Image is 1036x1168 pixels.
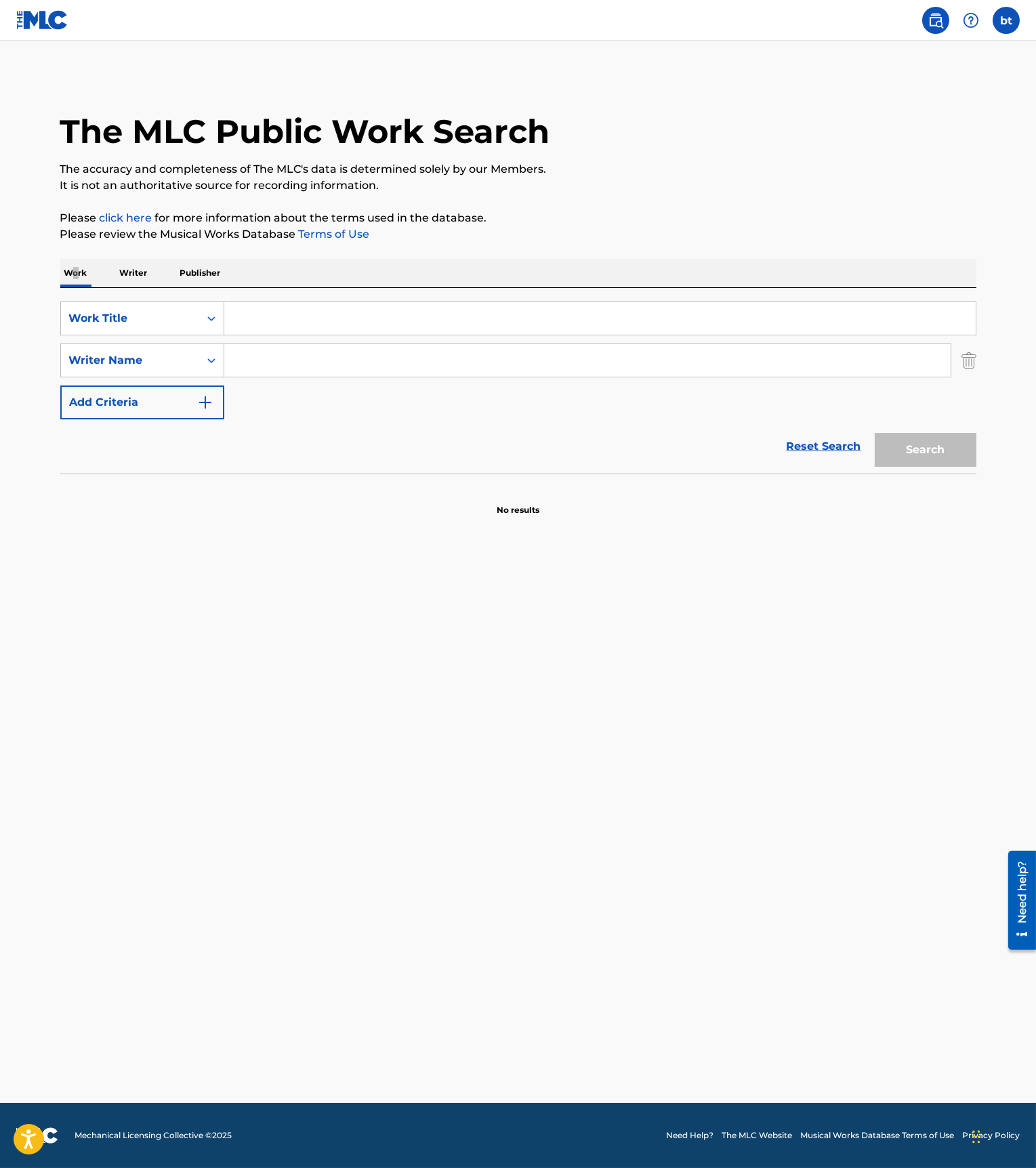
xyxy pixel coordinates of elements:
[60,226,976,243] p: Please review the Musical Works Database
[100,211,152,224] a: click here
[69,352,191,369] div: Writer Name
[968,1103,1036,1168] iframe: Chat Widget
[998,845,1036,956] iframe: Resource Center
[60,210,976,226] p: Please for more information about the terms used in the database.
[197,394,213,411] img: 9d2ae6d4665cec9f34b9.svg
[963,12,979,28] img: help
[993,7,1020,34] div: User Menu
[961,343,976,377] img: Delete Criterion
[928,12,944,28] img: search
[962,1129,1020,1142] a: Privacy Policy
[296,228,370,241] a: Terms of Use
[972,1117,980,1157] div: Drag
[60,161,976,178] p: The accuracy and completeness of The MLC's data is determined solely by our Members.
[497,488,539,516] p: No results
[176,259,225,287] p: Publisher
[60,385,224,419] button: Add Criteria
[60,178,976,194] p: It is not an authoritative source for recording information.
[957,7,985,34] div: Help
[800,1129,954,1142] a: Musical Works Database Terms of Use
[922,7,949,34] a: Public Search
[780,432,868,461] a: Reset Search
[69,310,191,327] div: Work Title
[60,111,550,152] h1: The MLC Public Work Search
[60,301,976,474] form: Search Form
[75,1129,232,1142] span: Mechanical Licensing Collective © 2025
[116,259,152,287] p: Writer
[16,1127,58,1144] img: logo
[666,1129,713,1142] a: Need Help?
[722,1129,792,1142] a: The MLC Website
[16,10,68,30] img: MLC Logo
[60,259,91,287] p: Work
